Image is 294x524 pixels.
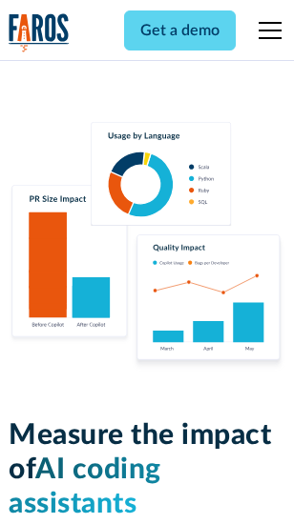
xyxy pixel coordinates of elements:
img: Charts tracking GitHub Copilot's usage and impact on velocity and quality [9,122,285,373]
a: home [9,13,70,52]
span: AI coding assistants [9,455,161,518]
div: menu [247,8,285,53]
h1: Measure the impact of [9,418,285,521]
a: Get a demo [124,10,236,50]
img: Logo of the analytics and reporting company Faros. [9,13,70,52]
